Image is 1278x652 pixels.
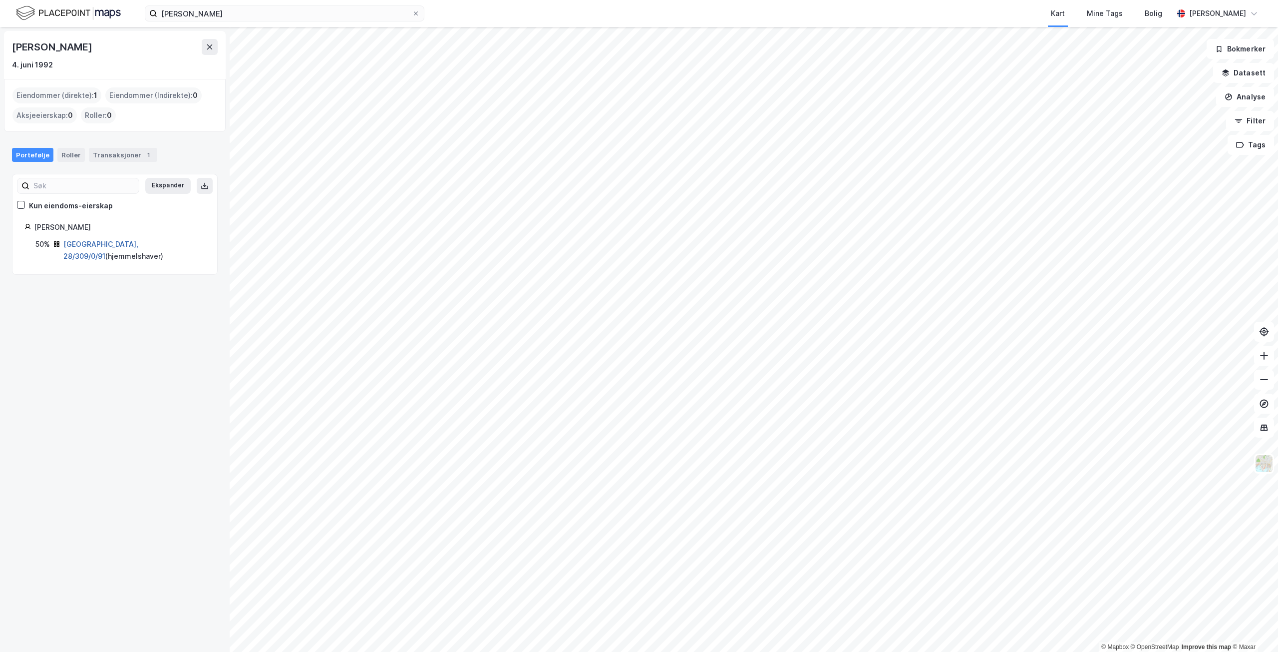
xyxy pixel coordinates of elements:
button: Analyse [1216,87,1274,107]
a: OpenStreetMap [1131,644,1179,651]
div: Roller : [81,107,116,123]
a: Mapbox [1101,644,1129,651]
div: 4. juni 1992 [12,59,53,71]
div: Transaksjoner [89,148,157,162]
div: Aksjeeierskap : [12,107,77,123]
div: 50% [35,238,50,250]
div: Roller [57,148,85,162]
button: Filter [1226,111,1274,131]
div: Kun eiendoms-eierskap [29,200,113,212]
div: Kontrollprogram for chat [1228,604,1278,652]
span: 1 [94,89,97,101]
a: Improve this map [1182,644,1231,651]
iframe: Chat Widget [1228,604,1278,652]
span: 0 [193,89,198,101]
div: Bolig [1145,7,1162,19]
div: [PERSON_NAME] [34,221,205,233]
input: Søk [29,178,139,193]
div: Mine Tags [1087,7,1123,19]
img: logo.f888ab2527a4732fd821a326f86c7f29.svg [16,4,121,22]
img: Z [1255,454,1274,473]
div: Eiendommer (Indirekte) : [105,87,202,103]
a: [GEOGRAPHIC_DATA], 28/309/0/91 [63,240,138,260]
button: Bokmerker [1207,39,1274,59]
input: Søk på adresse, matrikkel, gårdeiere, leietakere eller personer [157,6,412,21]
span: 0 [68,109,73,121]
button: Ekspander [145,178,191,194]
span: 0 [107,109,112,121]
button: Datasett [1213,63,1274,83]
div: [PERSON_NAME] [12,39,94,55]
div: Portefølje [12,148,53,162]
div: Eiendommer (direkte) : [12,87,101,103]
div: ( hjemmelshaver ) [63,238,205,262]
div: [PERSON_NAME] [1189,7,1246,19]
button: Tags [1228,135,1274,155]
div: 1 [143,150,153,160]
div: Kart [1051,7,1065,19]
